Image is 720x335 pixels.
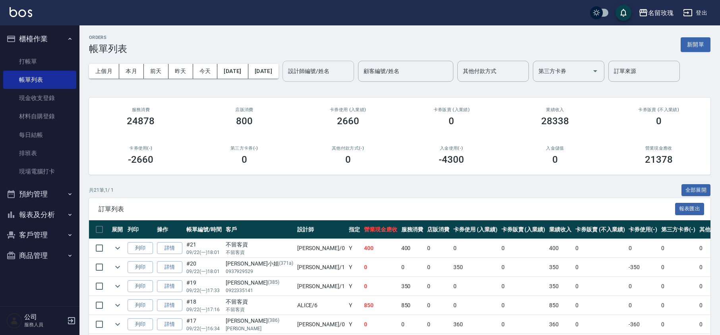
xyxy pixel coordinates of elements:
[295,296,347,315] td: ALICE /6
[295,315,347,334] td: [PERSON_NAME] /0
[99,205,675,213] span: 訂單列表
[226,325,293,332] p: [PERSON_NAME]
[186,325,222,332] p: 09/22 (一) 16:34
[547,220,573,239] th: 業績收入
[337,116,359,127] h3: 2660
[573,258,627,277] td: 0
[659,239,697,258] td: 0
[126,220,155,239] th: 列印
[362,315,399,334] td: 0
[89,64,119,79] button: 上個月
[616,146,701,151] h2: 營業現金應收
[513,146,598,151] h2: 入金儲值
[362,239,399,258] td: 400
[659,315,697,334] td: 0
[144,64,168,79] button: 前天
[157,261,182,273] a: 詳情
[24,321,65,328] p: 服務人員
[186,268,222,275] p: 09/22 (一) 18:01
[128,242,153,254] button: 列印
[627,258,659,277] td: -350
[112,318,124,330] button: expand row
[425,296,451,315] td: 0
[347,239,362,258] td: Y
[681,40,710,48] a: 新開單
[186,249,222,256] p: 09/22 (一) 18:01
[499,315,548,334] td: 0
[451,258,499,277] td: 350
[439,154,464,165] h3: -4300
[295,277,347,296] td: [PERSON_NAME] /1
[648,8,674,18] div: 名留玫瑰
[547,315,573,334] td: 360
[186,306,222,313] p: 09/22 (一) 17:16
[127,116,155,127] h3: 24878
[3,245,76,266] button: 商品管理
[573,220,627,239] th: 卡券販賣 (不入業績)
[306,146,390,151] h2: 其他付款方式(-)
[128,280,153,293] button: 列印
[425,239,451,258] td: 0
[3,204,76,225] button: 報表及分析
[499,277,548,296] td: 0
[399,258,426,277] td: 0
[128,154,153,165] h3: -2660
[425,277,451,296] td: 0
[119,64,144,79] button: 本月
[128,299,153,312] button: 列印
[226,249,293,256] p: 不留客資
[112,299,124,311] button: expand row
[499,258,548,277] td: 0
[99,107,183,112] h3: 服務消費
[226,317,293,325] div: [PERSON_NAME]
[217,64,248,79] button: [DATE]
[347,220,362,239] th: 指定
[635,5,677,21] button: 名留玫瑰
[226,298,293,306] div: 不留客資
[89,35,127,40] h2: ORDERS
[268,279,279,287] p: (385)
[3,162,76,181] a: 現場電腦打卡
[573,315,627,334] td: 0
[627,239,659,258] td: 0
[615,5,631,21] button: save
[513,107,598,112] h2: 業績收入
[157,280,182,293] a: 詳情
[3,29,76,49] button: 櫃檯作業
[3,89,76,107] a: 現金收支登錄
[128,318,153,331] button: 列印
[399,315,426,334] td: 0
[659,296,697,315] td: 0
[10,7,32,17] img: Logo
[184,239,224,258] td: #21
[451,315,499,334] td: 360
[573,296,627,315] td: 0
[202,146,287,151] h2: 第三方卡券(-)
[449,116,454,127] h3: 0
[659,258,697,277] td: 0
[616,107,701,112] h2: 卡券販賣 (不入業績)
[627,220,659,239] th: 卡券使用(-)
[425,258,451,277] td: 0
[226,306,293,313] p: 不留客資
[6,313,22,329] img: Person
[3,225,76,245] button: 客戶管理
[347,315,362,334] td: Y
[425,220,451,239] th: 店販消費
[279,260,293,268] p: (371a)
[226,268,293,275] p: 0937929529
[157,242,182,254] a: 詳情
[157,318,182,331] a: 詳情
[224,220,295,239] th: 客戶
[184,220,224,239] th: 帳單編號/時間
[680,6,710,20] button: 登出
[226,287,293,294] p: 0922335141
[184,315,224,334] td: #17
[295,220,347,239] th: 設計師
[451,239,499,258] td: 0
[451,277,499,296] td: 0
[24,313,65,321] h5: 公司
[345,154,351,165] h3: 0
[347,277,362,296] td: Y
[541,116,569,127] h3: 28338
